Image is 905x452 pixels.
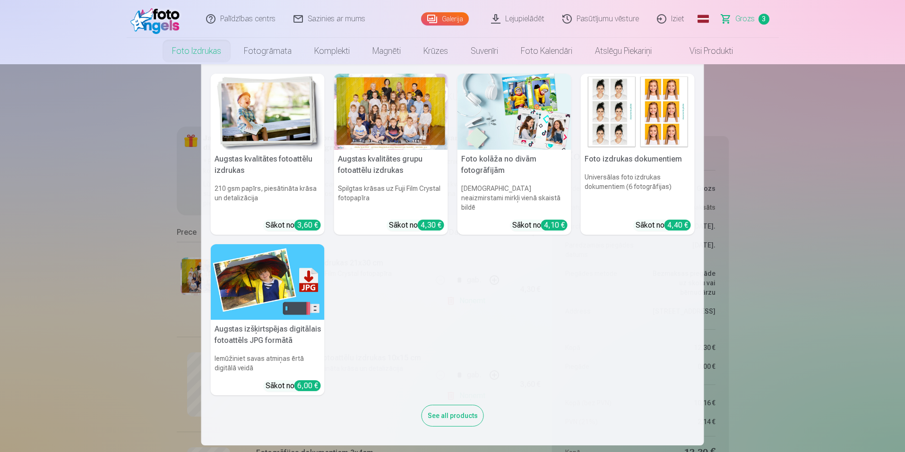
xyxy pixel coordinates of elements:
[581,169,695,216] h6: Universālas foto izdrukas dokumentiem (6 fotogrāfijas)
[422,410,484,420] a: See all products
[211,74,325,235] a: Augstas kvalitātes fotoattēlu izdrukasAugstas kvalitātes fotoattēlu izdrukas210 gsm papīrs, piesā...
[334,150,448,180] h5: Augstas kvalitātes grupu fotoattēlu izdrukas
[266,220,321,231] div: Sākot no
[211,74,325,150] img: Augstas kvalitātes fotoattēlu izdrukas
[389,220,444,231] div: Sākot no
[161,38,233,64] a: Foto izdrukas
[211,320,325,350] h5: Augstas izšķirtspējas digitālais fotoattēls JPG formātā
[459,38,509,64] a: Suvenīri
[211,244,325,396] a: Augstas izšķirtspējas digitālais fotoattēls JPG formātāAugstas izšķirtspējas digitālais fotoattēl...
[211,350,325,376] h6: Iemūžiniet savas atmiņas ērtā digitālā veidā
[457,74,571,235] a: Foto kolāža no divām fotogrāfijāmFoto kolāža no divām fotogrāfijām[DEMOGRAPHIC_DATA] neaizmirstam...
[581,150,695,169] h5: Foto izdrukas dokumentiem
[211,244,325,320] img: Augstas izšķirtspējas digitālais fotoattēls JPG formātā
[758,14,769,25] span: 3
[211,180,325,216] h6: 210 gsm papīrs, piesātināta krāsa un detalizācija
[130,4,185,34] img: /fa1
[334,180,448,216] h6: Spilgtas krāsas uz Fuji Film Crystal fotopapīra
[412,38,459,64] a: Krūzes
[303,38,361,64] a: Komplekti
[584,38,663,64] a: Atslēgu piekariņi
[509,38,584,64] a: Foto kalendāri
[211,150,325,180] h5: Augstas kvalitātes fotoattēlu izdrukas
[735,13,755,25] span: Grozs
[581,74,695,235] a: Foto izdrukas dokumentiemFoto izdrukas dokumentiemUniversālas foto izdrukas dokumentiem (6 fotogr...
[512,220,568,231] div: Sākot no
[636,220,691,231] div: Sākot no
[581,74,695,150] img: Foto izdrukas dokumentiem
[422,405,484,426] div: See all products
[541,220,568,230] div: 4,10 €
[457,180,571,216] h6: [DEMOGRAPHIC_DATA] neaizmirstami mirkļi vienā skaistā bildē
[421,12,469,26] a: Galerija
[457,150,571,180] h5: Foto kolāža no divām fotogrāfijām
[664,220,691,230] div: 4,40 €
[294,220,321,230] div: 3,60 €
[361,38,412,64] a: Magnēti
[294,380,321,391] div: 6,00 €
[418,220,444,230] div: 4,30 €
[233,38,303,64] a: Fotogrāmata
[663,38,744,64] a: Visi produkti
[266,380,321,392] div: Sākot no
[457,74,571,150] img: Foto kolāža no divām fotogrāfijām
[334,74,448,235] a: Augstas kvalitātes grupu fotoattēlu izdrukasSpilgtas krāsas uz Fuji Film Crystal fotopapīraSākot ...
